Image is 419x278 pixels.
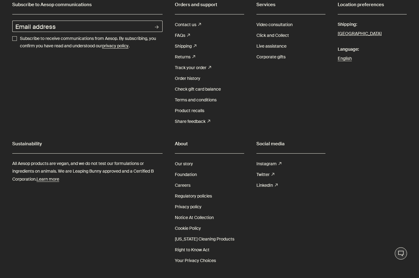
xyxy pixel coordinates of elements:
a: Order history [175,73,200,84]
a: Privacy policy [175,202,202,212]
a: English [338,55,407,62]
span: Shipping: [338,19,407,30]
a: Careers [175,180,190,191]
a: Check gift card balance [175,84,221,95]
h2: Social media [256,139,325,148]
a: Our story [175,159,193,169]
h2: Sustainability [12,139,163,148]
a: Twitter [256,169,274,180]
a: Terms and conditions [175,95,217,105]
a: Your Privacy Choices [175,255,216,266]
a: Instagram [256,159,281,169]
p: Subscribe to receive communications from Aesop. By subscribing, you confirm you have read and und... [20,35,163,50]
button: Live Assistance [395,247,407,260]
a: Cookie Policy [175,223,201,234]
a: Regulatory policies [175,191,212,202]
a: Share feedback [175,116,210,127]
a: Click and Collect [256,30,289,41]
span: Language: [338,44,407,55]
a: privacy policy [102,42,129,50]
a: Contact us [175,19,201,30]
a: LinkedIn [256,180,278,191]
a: Foundation [175,169,197,180]
a: Notice At Collection [175,212,214,223]
a: Shipping [175,41,196,52]
a: Live assistance [256,41,286,52]
h2: About [175,139,244,148]
a: Video consultation [256,19,293,30]
a: Learn more [37,175,59,183]
input: Email address [12,21,151,32]
a: [US_STATE] Cleaning Products Right to Know Act [175,234,244,255]
a: Track your order [175,62,211,73]
a: Product recalls [175,105,204,116]
button: [GEOGRAPHIC_DATA] [338,30,382,38]
a: Corporate gifts [256,52,286,62]
a: FAQs [175,30,190,41]
p: All Aesop products are vegan, and we do not test our formulations or ingredients on animals. We a... [12,160,163,183]
a: Returns [175,52,195,62]
u: Learn more [37,176,59,182]
u: privacy policy [102,43,129,49]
